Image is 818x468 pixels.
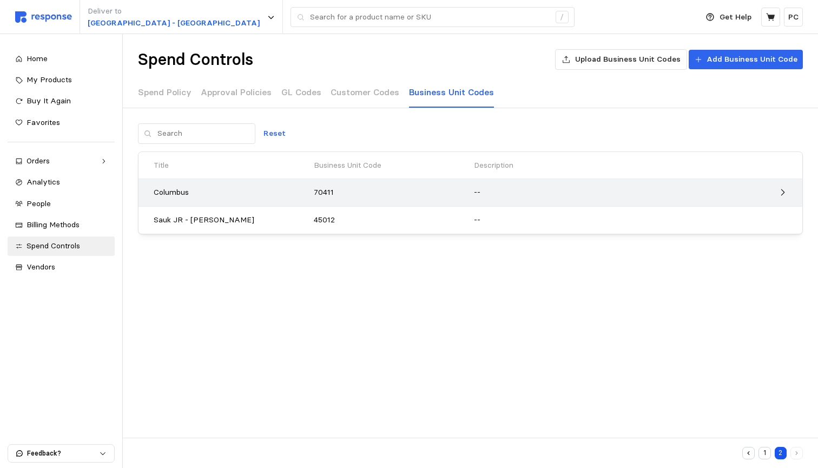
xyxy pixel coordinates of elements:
[154,187,189,199] p: Columbus
[310,8,550,27] input: Search for a product name or SKU
[8,445,114,462] button: Feedback?
[8,173,115,192] a: Analytics
[27,220,80,229] span: Billing Methods
[27,177,60,187] span: Analytics
[555,49,687,70] button: Upload Business Unit Codes
[8,258,115,277] a: Vendors
[314,214,466,226] p: 45012
[154,160,169,172] p: Title
[201,85,272,99] p: Approval Policies
[314,160,381,172] p: Business Unit Code
[700,7,758,28] button: Get Help
[27,75,72,84] span: My Products
[154,214,254,226] p: Sauk JR - [PERSON_NAME]
[8,215,115,235] a: Billing Methods
[138,49,253,70] h1: Spend Controls
[556,11,569,24] div: /
[314,187,466,199] p: 70411
[27,199,51,208] span: People
[27,155,96,167] div: Orders
[27,241,80,251] span: Spend Controls
[157,124,249,143] input: Search
[331,85,399,99] p: Customer Codes
[258,123,292,144] button: Reset
[707,54,797,65] p: Add Business Unit Code
[27,117,60,127] span: Favorites
[281,85,321,99] p: GL Codes
[8,49,115,69] a: Home
[775,447,787,459] button: 2
[474,160,513,172] p: Description
[689,50,803,69] button: Add Business Unit Code
[784,8,803,27] button: PC
[15,11,72,23] img: svg%3e
[720,11,751,23] p: Get Help
[8,194,115,214] a: People
[27,262,55,272] span: Vendors
[8,151,115,171] a: Orders
[27,449,99,458] p: Feedback?
[88,17,260,29] p: [GEOGRAPHIC_DATA] - [GEOGRAPHIC_DATA]
[27,54,48,63] span: Home
[8,113,115,133] a: Favorites
[8,91,115,111] a: Buy It Again
[758,447,771,459] button: 1
[474,214,707,226] p: --
[8,236,115,256] a: Spend Controls
[263,128,286,140] p: Reset
[409,85,494,99] p: Business Unit Codes
[27,96,71,106] span: Buy It Again
[575,54,681,65] p: Upload Business Unit Codes
[474,187,707,199] p: --
[788,11,799,23] p: PC
[8,70,115,90] a: My Products
[138,85,192,99] p: Spend Policy
[88,5,260,17] p: Deliver to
